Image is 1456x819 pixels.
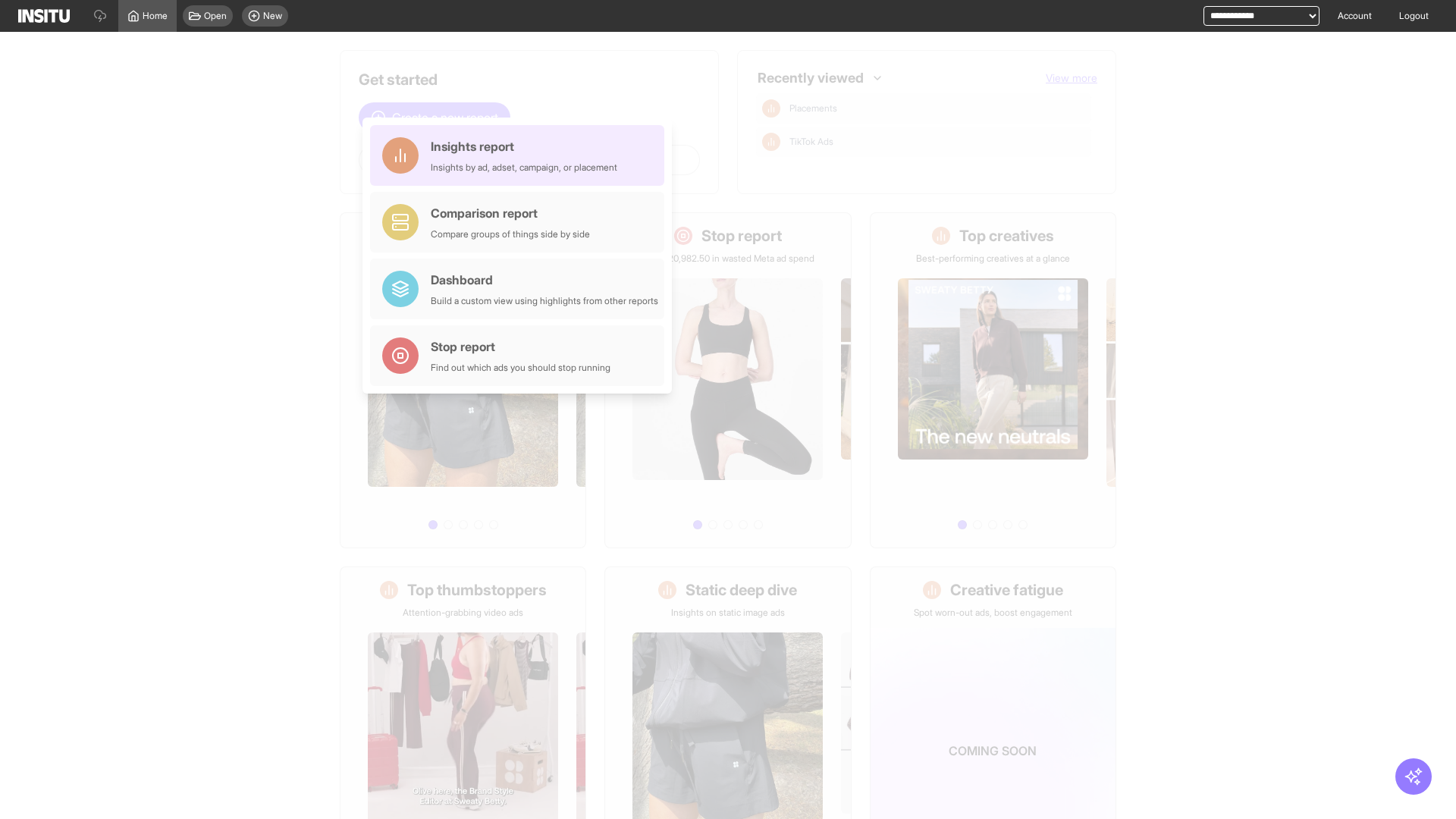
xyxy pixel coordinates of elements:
[431,295,658,307] div: Build a custom view using highlights from other reports
[431,204,590,222] div: Comparison report
[431,337,610,356] div: Stop report
[431,271,658,289] div: Dashboard
[204,10,227,22] span: Open
[263,10,282,22] span: New
[143,10,168,22] span: Home
[431,362,610,374] div: Find out which ads you should stop running
[431,162,617,174] div: Insights by ad, adset, campaign, or placement
[431,137,617,155] div: Insights report
[18,9,70,23] img: Logo
[431,228,590,240] div: Compare groups of things side by side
